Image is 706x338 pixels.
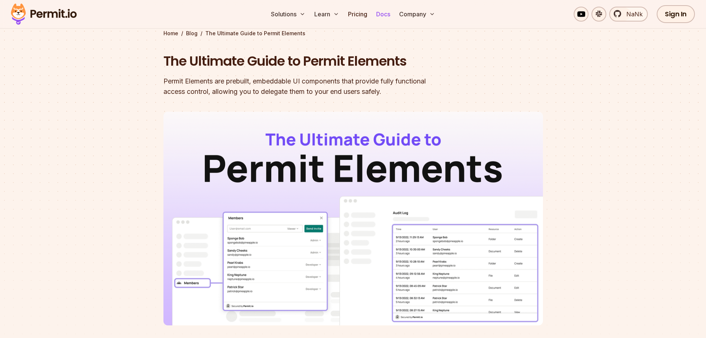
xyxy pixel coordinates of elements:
a: Home [163,30,178,37]
a: NaNk [609,7,648,22]
a: Sign In [657,5,695,23]
button: Solutions [268,7,308,22]
a: Blog [186,30,198,37]
button: Learn [311,7,342,22]
h1: The Ultimate Guide to Permit Elements [163,52,448,70]
a: Docs [373,7,393,22]
div: / / [163,30,543,37]
img: The Ultimate Guide to Permit Elements [163,112,543,325]
button: Company [396,7,438,22]
img: Permit logo [7,1,80,27]
div: Permit Elements are prebuilt, embeddable UI components that provide fully functional access contr... [163,76,448,97]
a: Pricing [345,7,370,22]
span: NaNk [622,10,643,19]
